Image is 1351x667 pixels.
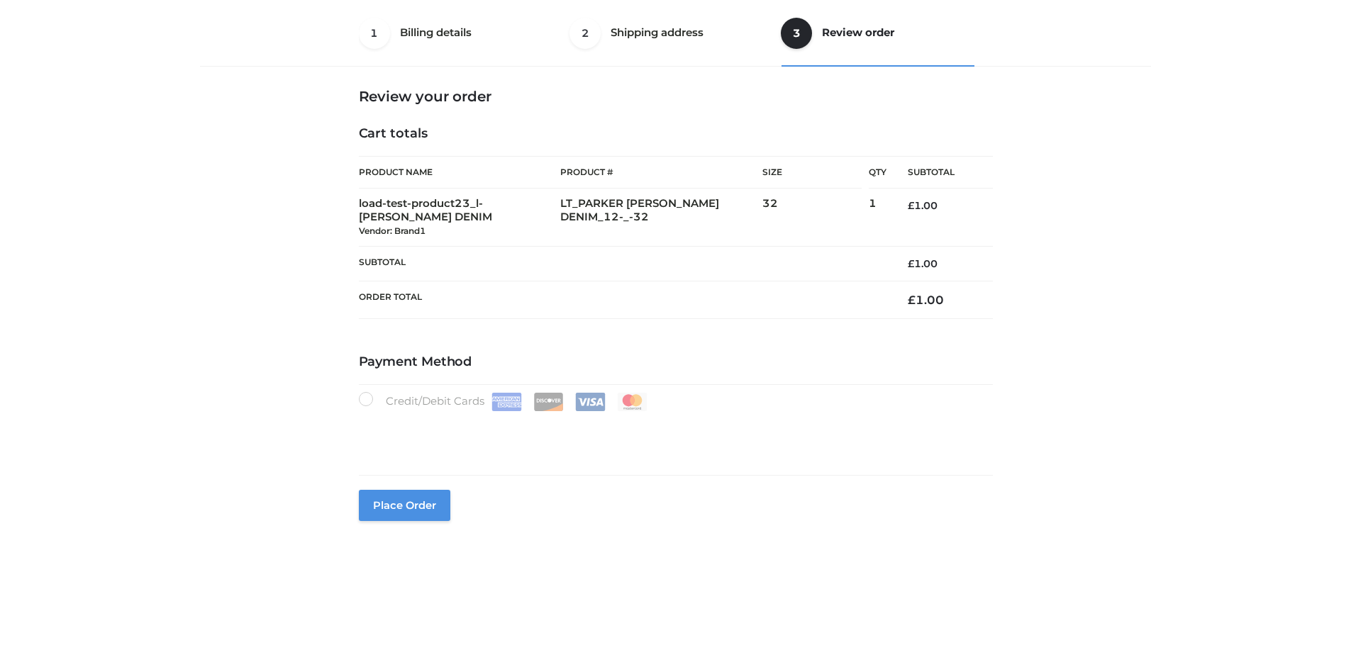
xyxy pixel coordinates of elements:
th: Size [762,157,862,189]
img: Amex [491,393,522,411]
span: £ [908,199,914,212]
td: 32 [762,189,869,246]
button: Place order [359,490,450,521]
bdi: 1.00 [908,199,938,212]
th: Order Total [359,281,886,318]
bdi: 1.00 [908,257,938,270]
h4: Cart totals [359,126,993,142]
bdi: 1.00 [908,293,944,307]
span: £ [908,257,914,270]
th: Product Name [359,156,561,189]
td: LT_PARKER [PERSON_NAME] DENIM_12-_-32 [560,189,762,246]
small: Vendor: Brand1 [359,225,426,236]
h3: Review your order [359,88,993,105]
span: £ [908,293,916,307]
iframe: Secure payment input frame [356,408,990,460]
th: Qty [869,156,886,189]
th: Subtotal [886,157,993,189]
td: 1 [869,189,886,246]
img: Visa [575,393,606,411]
td: load-test-product23_l-[PERSON_NAME] DENIM [359,189,561,246]
th: Product # [560,156,762,189]
img: Discover [533,393,564,411]
label: Credit/Debit Cards [359,392,649,411]
h4: Payment Method [359,354,993,370]
th: Subtotal [359,246,886,281]
img: Mastercard [617,393,647,411]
